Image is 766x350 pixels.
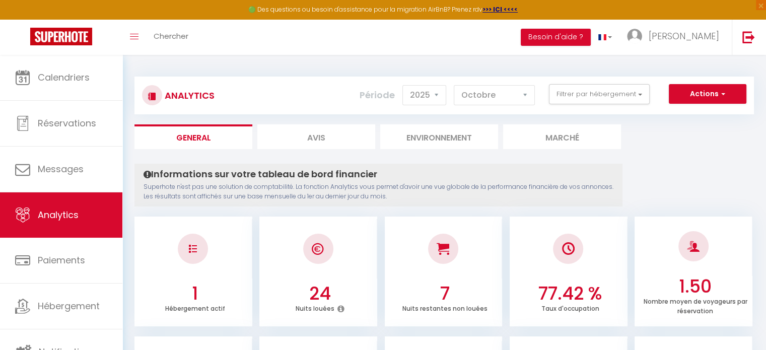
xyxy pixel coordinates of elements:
[38,254,85,266] span: Paiements
[38,208,79,221] span: Analytics
[154,31,188,41] span: Chercher
[742,31,755,43] img: logout
[144,182,613,201] p: Superhote n'est pas une solution de comptabilité. La fonction Analytics vous permet d'avoir une v...
[38,300,100,312] span: Hébergement
[521,29,591,46] button: Besoin d'aide ?
[649,30,719,42] span: [PERSON_NAME]
[30,28,92,45] img: Super Booking
[503,124,621,149] li: Marché
[141,283,250,304] h3: 1
[38,117,96,129] span: Réservations
[38,71,90,84] span: Calendriers
[643,295,747,315] p: Nombre moyen de voyageurs par réservation
[541,302,599,313] p: Taux d'occupation
[165,302,225,313] p: Hébergement actif
[265,283,375,304] h3: 24
[146,20,196,55] a: Chercher
[516,283,625,304] h3: 77.42 %
[38,163,84,175] span: Messages
[134,124,252,149] li: General
[296,302,334,313] p: Nuits louées
[402,302,488,313] p: Nuits restantes non louées
[549,84,650,104] button: Filtrer par hébergement
[189,245,197,253] img: NO IMAGE
[627,29,642,44] img: ...
[360,84,395,106] label: Période
[641,276,750,297] h3: 1.50
[390,283,500,304] h3: 7
[669,84,746,104] button: Actions
[144,169,613,180] h4: Informations sur votre tableau de bord financier
[619,20,732,55] a: ... [PERSON_NAME]
[380,124,498,149] li: Environnement
[257,124,375,149] li: Avis
[482,5,518,14] a: >>> ICI <<<<
[162,84,215,107] h3: Analytics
